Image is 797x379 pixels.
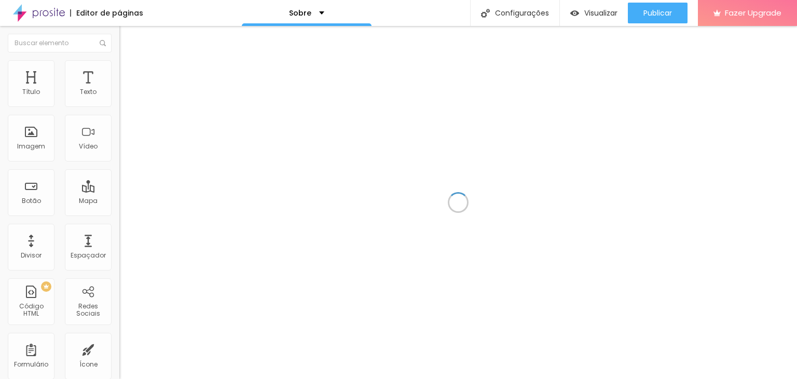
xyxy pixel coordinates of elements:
div: Botão [22,197,41,205]
div: Título [22,88,40,96]
button: Visualizar [560,3,628,23]
div: Espaçador [71,252,106,259]
span: Visualizar [584,9,617,17]
div: Formulário [14,361,48,368]
div: Divisor [21,252,42,259]
img: Icone [481,9,490,18]
div: Redes Sociais [67,303,108,318]
span: Publicar [643,9,672,17]
img: view-1.svg [570,9,579,18]
span: Fazer Upgrade [725,8,781,17]
div: Vídeo [79,143,98,150]
div: Código HTML [10,303,51,318]
button: Publicar [628,3,688,23]
div: Imagem [17,143,45,150]
div: Editor de páginas [70,9,143,17]
div: Texto [80,88,97,96]
p: Sobre [289,9,311,17]
div: Ícone [79,361,98,368]
div: Mapa [79,197,98,205]
img: Icone [100,40,106,46]
input: Buscar elemento [8,34,112,52]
